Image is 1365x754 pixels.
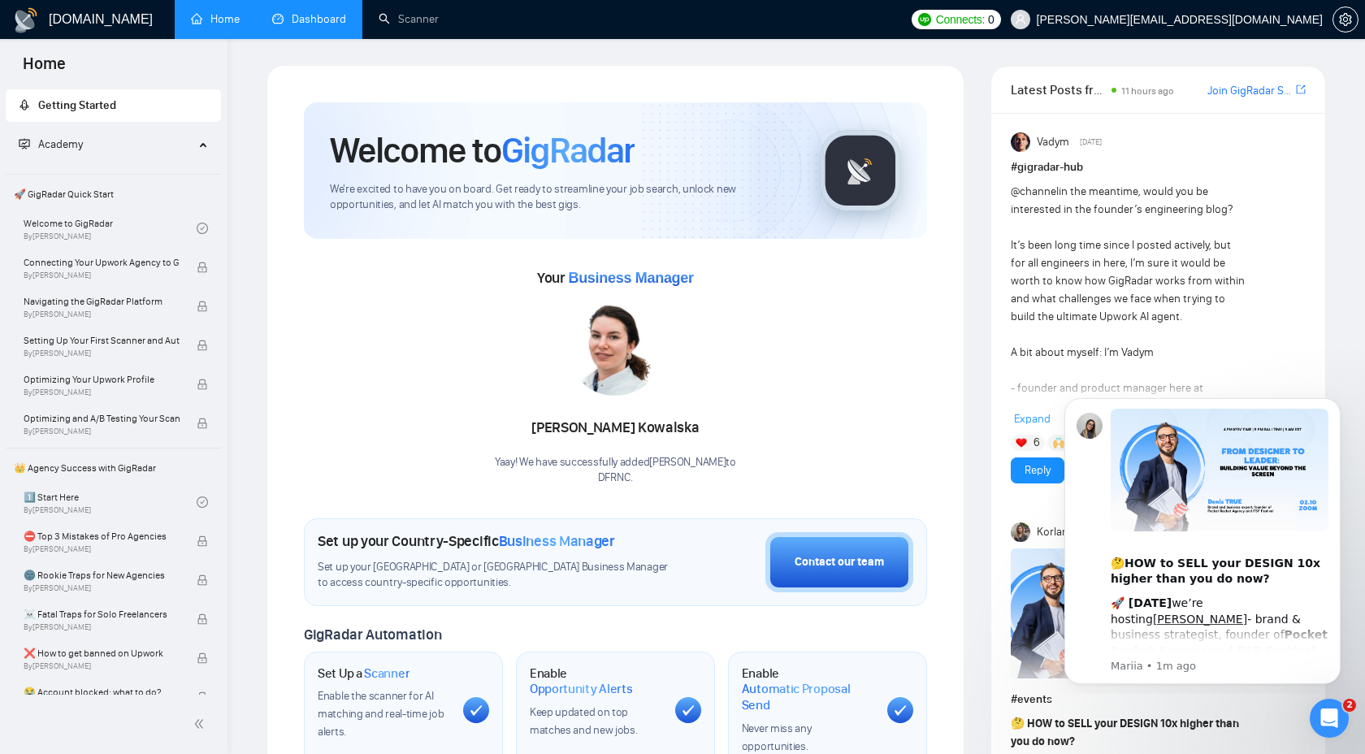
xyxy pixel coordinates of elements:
img: ❤️ [1016,437,1027,448]
span: 🤔 [1011,717,1025,730]
span: lock [197,691,208,703]
button: setting [1332,6,1358,32]
span: Opportunity Alerts [530,681,633,697]
h1: # gigradar-hub [1011,158,1306,176]
span: Set up your [GEOGRAPHIC_DATA] or [GEOGRAPHIC_DATA] Business Manager to access country-specific op... [318,560,675,591]
span: By [PERSON_NAME] [24,271,180,280]
span: By [PERSON_NAME] [24,388,180,397]
a: Welcome to GigRadarBy[PERSON_NAME] [24,210,197,246]
div: in the meantime, would you be interested in the founder’s engineering blog? It’s been long time s... [1011,183,1247,683]
img: Vadym [1011,132,1030,152]
span: Navigating the GigRadar Platform [24,293,180,310]
span: lock [197,340,208,351]
span: 2 [1343,699,1356,712]
span: lock [197,535,208,547]
span: double-left [193,716,210,732]
span: 😭 Account blocked: what to do? [24,684,180,700]
img: 1717011939186-36.jpg [566,298,664,396]
span: ☠️ Fatal Traps for Solo Freelancers [24,606,180,622]
img: gigradar-logo.png [820,130,901,211]
span: 👑 Agency Success with GigRadar [7,452,219,484]
span: Your [537,269,694,287]
span: 11 hours ago [1121,85,1174,97]
span: @channel [1011,184,1059,198]
span: lock [197,262,208,273]
span: Business Manager [568,270,693,286]
span: Korlan [1037,523,1068,541]
span: Getting Started [38,98,116,112]
div: Contact our team [795,553,884,571]
span: Academy [19,137,83,151]
span: check-circle [197,223,208,234]
button: Contact our team [765,532,913,592]
img: upwork-logo.png [918,13,931,26]
span: Home [10,52,79,86]
span: Optimizing and A/B Testing Your Scanner for Better Results [24,410,180,427]
span: By [PERSON_NAME] [24,349,180,358]
h1: Enable [742,665,874,713]
p: DFRNC . [495,470,736,486]
span: lock [197,652,208,664]
span: lock [197,301,208,312]
span: [DATE] [1080,135,1102,149]
span: Automatic Proposal Send [742,681,874,713]
span: By [PERSON_NAME] [24,661,180,671]
button: Reply [1011,457,1064,483]
a: setting [1332,13,1358,26]
span: ❌ How to get banned on Upwork [24,645,180,661]
span: export [1296,83,1306,96]
h1: Set Up a [318,665,409,682]
span: Keep updated on top matches and new jobs. [530,705,638,737]
span: Connects: [936,11,985,28]
div: Yaay! We have successfully added [PERSON_NAME] to [495,455,736,486]
strong: HOW to SELL your DESIGN 10x higher than you do now? [1011,717,1239,748]
span: Never miss any opportunities. [742,721,812,753]
span: GigRadar Automation [304,626,441,643]
span: check-circle [197,496,208,508]
a: searchScanner [379,12,439,26]
h1: Enable [530,665,662,697]
a: export [1296,82,1306,97]
span: setting [1333,13,1358,26]
span: 🚀 GigRadar Quick Start [7,178,219,210]
span: rocket [19,99,30,110]
h1: # events [1011,691,1306,708]
span: 🌚 Rookie Traps for New Agencies [24,567,180,583]
span: Academy [38,137,83,151]
span: 0 [988,11,994,28]
span: Optimizing Your Upwork Profile [24,371,180,388]
iframe: Intercom notifications message [1040,383,1365,694]
a: 1️⃣ Start HereBy[PERSON_NAME] [24,484,197,520]
span: Vadym [1037,133,1069,151]
span: Business Manager [499,532,615,550]
span: lock [197,418,208,429]
a: Join GigRadar Slack Community [1207,82,1293,100]
span: Expand [1014,412,1051,426]
span: ⛔ Top 3 Mistakes of Pro Agencies [24,528,180,544]
span: lock [197,574,208,586]
iframe: Intercom live chat [1310,699,1349,738]
span: fund-projection-screen [19,138,30,149]
span: We're excited to have you on board. Get ready to streamline your job search, unlock new opportuni... [330,182,794,213]
img: logo [13,7,39,33]
span: Connecting Your Upwork Agency to GigRadar [24,254,180,271]
span: 6 [1033,435,1040,451]
span: By [PERSON_NAME] [24,427,180,436]
span: Latest Posts from the GigRadar Community [1011,80,1107,100]
span: By [PERSON_NAME] [24,544,180,554]
span: By [PERSON_NAME] [24,583,180,593]
span: user [1015,14,1026,25]
span: GigRadar [501,128,635,172]
a: Reply [1025,461,1051,479]
div: [PERSON_NAME] Kowalska [495,414,736,442]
